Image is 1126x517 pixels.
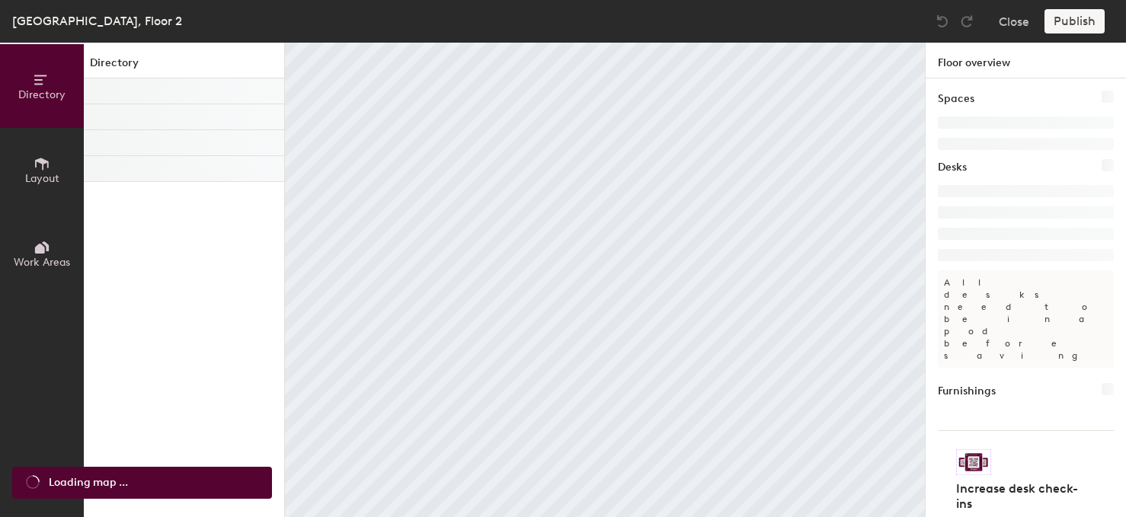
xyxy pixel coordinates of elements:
[926,43,1126,78] h1: Floor overview
[25,172,59,185] span: Layout
[938,383,996,400] h1: Furnishings
[935,14,950,29] img: Undo
[285,43,925,517] canvas: Map
[938,91,974,107] h1: Spaces
[959,14,974,29] img: Redo
[956,449,991,475] img: Sticker logo
[14,256,70,269] span: Work Areas
[84,55,284,78] h1: Directory
[956,481,1086,512] h4: Increase desk check-ins
[18,88,66,101] span: Directory
[12,11,182,30] div: [GEOGRAPHIC_DATA], Floor 2
[938,159,967,176] h1: Desks
[938,270,1114,368] p: All desks need to be in a pod before saving
[49,474,128,491] span: Loading map ...
[999,9,1029,34] button: Close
